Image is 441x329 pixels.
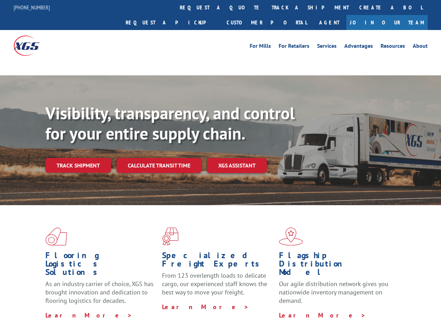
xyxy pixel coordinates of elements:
a: XGS ASSISTANT [207,158,267,173]
a: Track shipment [45,158,111,173]
a: Learn More > [45,311,132,319]
a: Learn More > [279,311,366,319]
h1: Flooring Logistics Solutions [45,251,157,280]
a: About [413,43,428,51]
h1: Specialized Freight Experts [162,251,273,271]
span: Our agile distribution network gives you nationwide inventory management on demand. [279,280,388,305]
a: [PHONE_NUMBER] [14,4,50,11]
a: For Retailers [279,43,309,51]
a: Join Our Team [346,15,428,30]
h1: Flagship Distribution Model [279,251,390,280]
img: xgs-icon-focused-on-flooring-red [162,227,178,246]
img: xgs-icon-flagship-distribution-model-red [279,227,303,246]
b: Visibility, transparency, and control for your entire supply chain. [45,102,295,144]
span: As an industry carrier of choice, XGS has brought innovation and dedication to flooring logistics... [45,280,154,305]
a: Agent [312,15,346,30]
a: Resources [381,43,405,51]
img: xgs-icon-total-supply-chain-intelligence-red [45,227,67,246]
a: Learn More > [162,303,249,311]
a: Services [317,43,337,51]
a: Customer Portal [221,15,312,30]
a: Request a pickup [120,15,221,30]
a: For Mills [250,43,271,51]
p: From 123 overlength loads to delicate cargo, our experienced staff knows the best way to move you... [162,271,273,302]
a: Advantages [344,43,373,51]
a: Calculate transit time [117,158,201,173]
